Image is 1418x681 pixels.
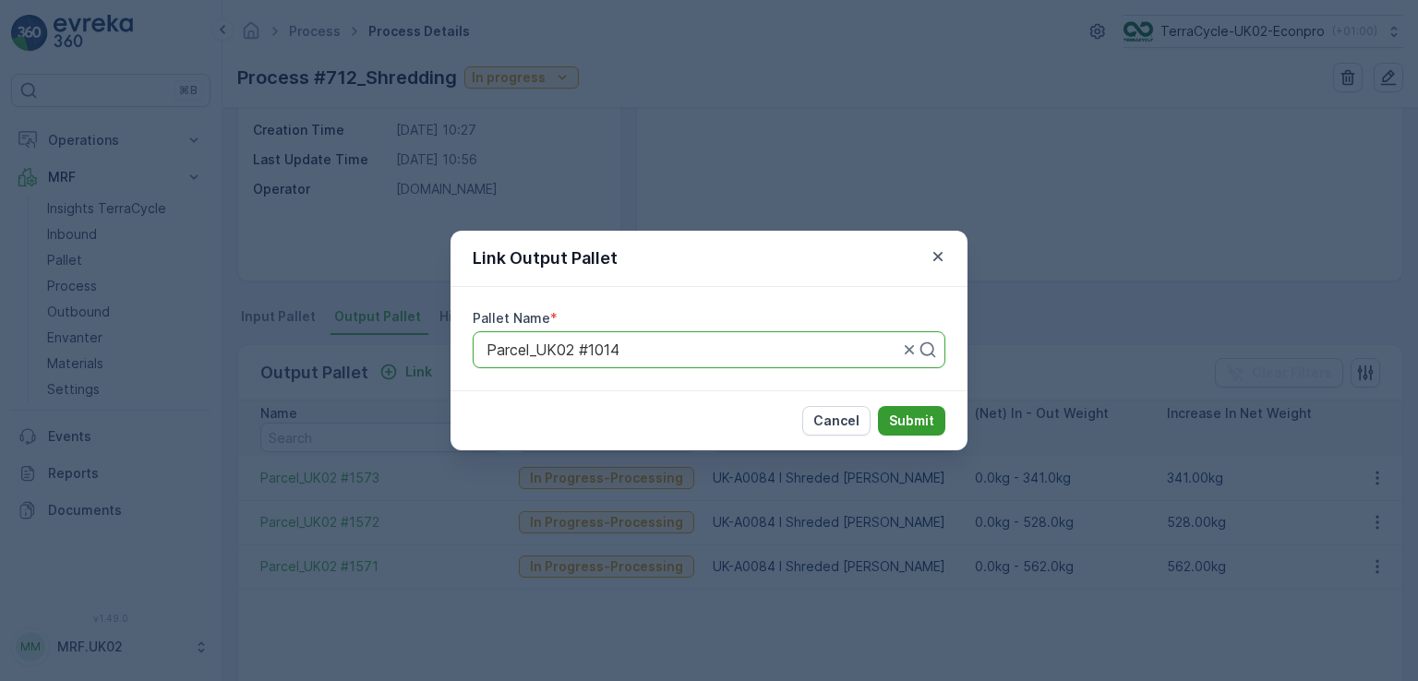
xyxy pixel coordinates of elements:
button: Submit [878,406,945,436]
p: Link Output Pallet [473,245,618,271]
label: Pallet Name [473,310,550,326]
button: Cancel [802,406,871,436]
p: Cancel [813,412,859,430]
p: Submit [889,412,934,430]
